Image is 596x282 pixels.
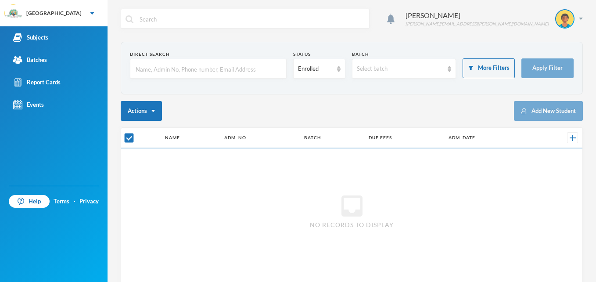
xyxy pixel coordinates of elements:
[54,197,69,206] a: Terms
[5,5,22,22] img: logo
[352,51,456,58] div: Batch
[220,128,300,148] th: Adm. No.
[406,21,549,27] div: [PERSON_NAME][EMAIL_ADDRESS][PERSON_NAME][DOMAIN_NAME]
[79,197,99,206] a: Privacy
[13,55,47,65] div: Batches
[126,15,133,23] img: search
[357,65,444,73] div: Select batch
[139,9,365,29] input: Search
[130,51,287,58] div: Direct Search
[463,58,515,78] button: More Filters
[556,10,574,28] img: STUDENT
[135,59,282,79] input: Name, Admin No, Phone number, Email Address
[13,78,61,87] div: Report Cards
[161,128,220,148] th: Name
[364,128,444,148] th: Due Fees
[74,197,75,206] div: ·
[13,100,44,109] div: Events
[444,128,533,148] th: Adm. Date
[293,51,345,58] div: Status
[9,195,50,208] a: Help
[570,135,576,141] img: +
[121,101,162,121] button: Actions
[13,33,48,42] div: Subjects
[521,58,574,78] button: Apply Filter
[300,128,364,148] th: Batch
[338,192,366,220] i: inbox
[26,9,82,17] div: [GEOGRAPHIC_DATA]
[514,101,583,121] button: Add New Student
[298,65,333,73] div: Enrolled
[406,10,549,21] div: [PERSON_NAME]
[310,220,394,229] span: No records to display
